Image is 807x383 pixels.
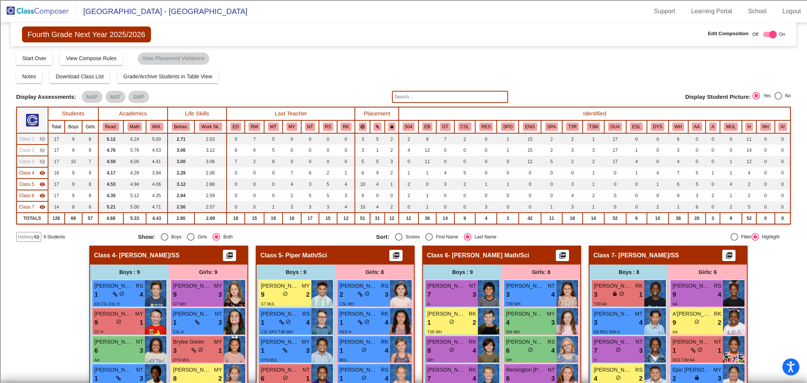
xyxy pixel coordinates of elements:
td: 17 [604,133,626,145]
td: 3.06 [168,145,194,156]
td: 0 [688,156,706,167]
td: 2 [385,167,399,179]
span: Start Over [22,55,47,61]
td: 0 [647,145,669,156]
td: Hidden teacher - Plasencia Sci DL [17,145,48,156]
td: 5 [370,133,385,145]
span: On [779,31,785,38]
td: 0 [301,156,319,167]
td: 1 [706,167,720,179]
th: Students [48,107,99,120]
th: Estefania Diaz Olvera [227,120,245,133]
td: 3 [436,179,454,190]
mat-icon: visibility_off [39,147,45,153]
td: 0 [264,167,282,179]
th: Tier 3 Math Intervention [583,120,604,133]
th: Academics [98,107,167,120]
td: 3.00 [168,156,194,167]
td: 9 [65,145,82,156]
span: Download Class List [56,73,104,79]
td: 5 [454,167,476,179]
td: 4 [626,156,647,167]
th: CASL [454,120,476,133]
td: 4 [283,179,301,190]
td: 1 [370,145,385,156]
td: 12 [742,156,756,167]
td: 5.76 [123,145,146,156]
td: 0 [319,156,337,167]
td: 0 [541,167,562,179]
span: Class 4 [19,170,34,176]
td: 1 [399,167,418,179]
span: Grade/Archive Students in Table View [123,73,212,79]
button: MUL [724,123,738,131]
td: 4 [742,167,756,179]
th: Two or More races [720,120,742,133]
th: 504 Plan [399,120,418,133]
th: Dyslexia [647,120,669,133]
td: 6 [669,133,688,145]
mat-chip: MAT [106,91,126,103]
button: T3R [566,123,579,131]
td: 0 [283,156,301,167]
td: 0 [337,145,355,156]
th: Madeleine Yates [283,120,301,133]
td: 0 [418,179,436,190]
td: 12 [519,156,541,167]
div: No [782,92,791,99]
td: Hidden teacher - Tran Math DL [17,156,48,167]
td: 0 [775,145,791,156]
th: Emergent Bilingual [418,120,436,133]
td: 4 [669,156,688,167]
button: Work Sk. [199,123,222,131]
td: 1 [337,167,355,179]
td: 2.06 [194,167,227,179]
span: Class 3 [19,158,34,165]
td: 0 [475,133,497,145]
td: 6 [227,145,245,156]
td: 0 [706,156,720,167]
td: 17 [48,145,65,156]
td: 1 [475,179,497,190]
mat-chip: MAP [82,91,102,103]
td: Hidden teacher - Stroud ELA/SS [17,167,48,179]
button: NT [305,123,316,131]
td: 0 [775,133,791,145]
td: 0 [756,133,775,145]
td: 2.88 [194,179,227,190]
td: 17 [604,156,626,167]
td: 0 [319,145,337,156]
td: 0 [720,145,742,156]
td: 8 [82,145,98,156]
button: DUA [608,123,622,131]
td: 0 [688,145,706,156]
td: 0 [319,133,337,145]
td: 17 [604,145,626,156]
td: 10 [355,179,370,190]
td: 1 [583,167,604,179]
th: Identified [399,107,790,120]
td: 0 [475,156,497,167]
td: 1 [497,133,519,145]
button: RS [323,123,333,131]
th: Ria Sanchez [319,120,337,133]
td: Hidden teacher - Piper Math/Sci [17,179,48,190]
td: 8 [82,179,98,190]
th: Placement [355,107,399,120]
th: Asian [706,120,720,133]
td: 4.06 [146,179,168,190]
button: RW [249,123,260,131]
td: 0 [264,179,282,190]
td: 14 [742,145,756,156]
mat-chip: View Placement Violations [138,53,209,65]
button: Read. [103,123,119,131]
th: Resource [475,120,497,133]
button: T3M [587,123,600,131]
td: 2 [583,156,604,167]
td: 0 [283,145,301,156]
td: 2.53 [194,133,227,145]
td: 2 [385,145,399,156]
td: 8 [82,133,98,145]
th: Academic Language [519,120,541,133]
td: 0 [337,133,355,145]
